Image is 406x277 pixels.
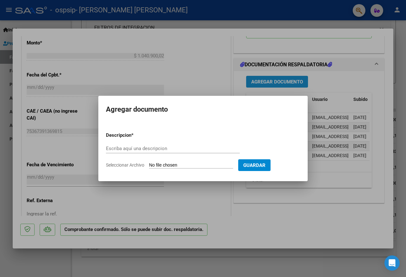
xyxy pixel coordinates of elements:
[106,132,164,139] p: Descripcion
[384,255,400,271] div: Open Intercom Messenger
[238,159,271,171] button: Guardar
[106,162,144,168] span: Seleccionar Archivo
[106,103,300,115] h2: Agregar documento
[243,162,265,168] span: Guardar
